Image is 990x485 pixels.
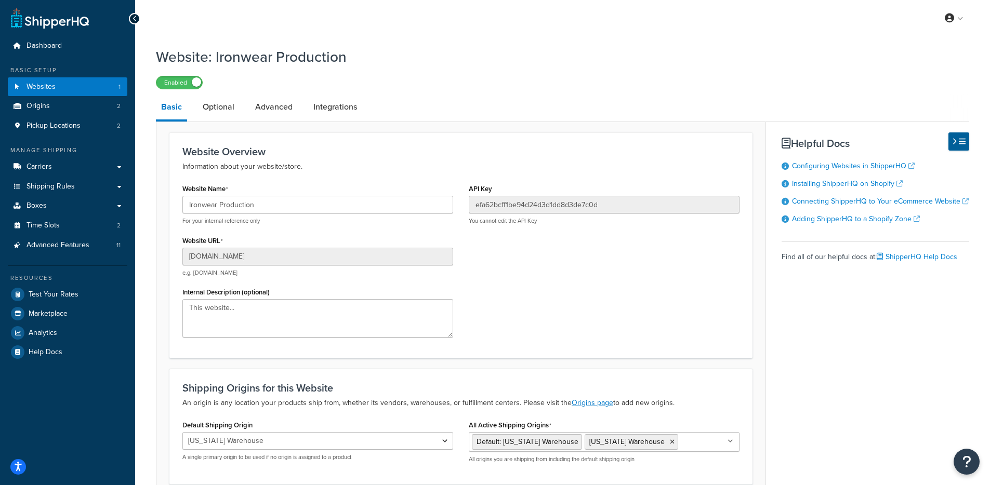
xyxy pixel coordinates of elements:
[8,36,127,56] a: Dashboard
[8,97,127,116] li: Origins
[27,163,52,171] span: Carriers
[182,160,740,173] p: Information about your website/store.
[116,241,121,250] span: 11
[8,97,127,116] a: Origins2
[469,196,740,213] input: XDL713J089NBV22
[8,177,127,196] a: Shipping Rules
[29,290,78,299] span: Test Your Rates
[156,76,202,89] label: Enabled
[948,132,969,151] button: Hide Help Docs
[27,182,75,191] span: Shipping Rules
[29,348,62,357] span: Help Docs
[156,47,956,67] h1: Website: Ironwear Production
[477,436,578,447] span: Default: [US_STATE] Warehouse
[29,309,68,318] span: Marketplace
[27,221,60,230] span: Time Slots
[117,122,121,130] span: 2
[182,237,223,245] label: Website URL
[782,241,969,264] div: Find all of our helpful docs at:
[308,95,362,119] a: Integrations
[782,138,969,149] h3: Helpful Docs
[8,343,127,361] a: Help Docs
[8,304,127,323] a: Marketplace
[792,196,969,207] a: Connecting ShipperHQ to Your eCommerce Website
[8,236,127,255] a: Advanced Features11
[197,95,240,119] a: Optional
[27,122,81,130] span: Pickup Locations
[27,201,47,210] span: Boxes
[8,66,127,75] div: Basic Setup
[8,116,127,136] li: Pickup Locations
[182,397,740,409] p: An origin is any location your products ship from, whether its vendors, warehouses, or fulfillmen...
[954,449,980,475] button: Open Resource Center
[572,397,613,408] a: Origins page
[792,160,915,171] a: Configuring Websites in ShipperHQ
[8,216,127,235] li: Time Slots
[182,146,740,157] h3: Website Overview
[182,453,453,461] p: A single primary origin to be used if no origin is assigned to a product
[469,185,492,193] label: API Key
[8,157,127,177] a: Carriers
[182,269,453,277] p: e.g. [DOMAIN_NAME]
[117,102,121,111] span: 2
[8,146,127,155] div: Manage Shipping
[469,421,551,429] label: All Active Shipping Origins
[8,324,127,342] a: Analytics
[182,382,740,394] h3: Shipping Origins for this Website
[27,42,62,50] span: Dashboard
[182,288,270,296] label: Internal Description (optional)
[469,217,740,225] p: You cannot edit the API Key
[8,274,127,282] div: Resources
[8,285,127,304] a: Test Your Rates
[8,77,127,97] a: Websites1
[27,241,89,250] span: Advanced Features
[8,77,127,97] li: Websites
[8,236,127,255] li: Advanced Features
[792,178,903,189] a: Installing ShipperHQ on Shopify
[27,83,56,91] span: Websites
[117,221,121,230] span: 2
[469,455,740,463] p: All origins you are shipping from including the default shipping origin
[8,116,127,136] a: Pickup Locations2
[182,185,228,193] label: Website Name
[250,95,298,119] a: Advanced
[182,217,453,225] p: For your internal reference only
[182,421,253,429] label: Default Shipping Origin
[29,329,57,338] span: Analytics
[792,213,920,224] a: Adding ShipperHQ to a Shopify Zone
[8,196,127,215] a: Boxes
[27,102,50,111] span: Origins
[877,251,957,262] a: ShipperHQ Help Docs
[8,216,127,235] a: Time Slots2
[118,83,121,91] span: 1
[156,95,187,122] a: Basic
[182,299,453,338] textarea: This website...
[589,436,665,447] span: [US_STATE] Warehouse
